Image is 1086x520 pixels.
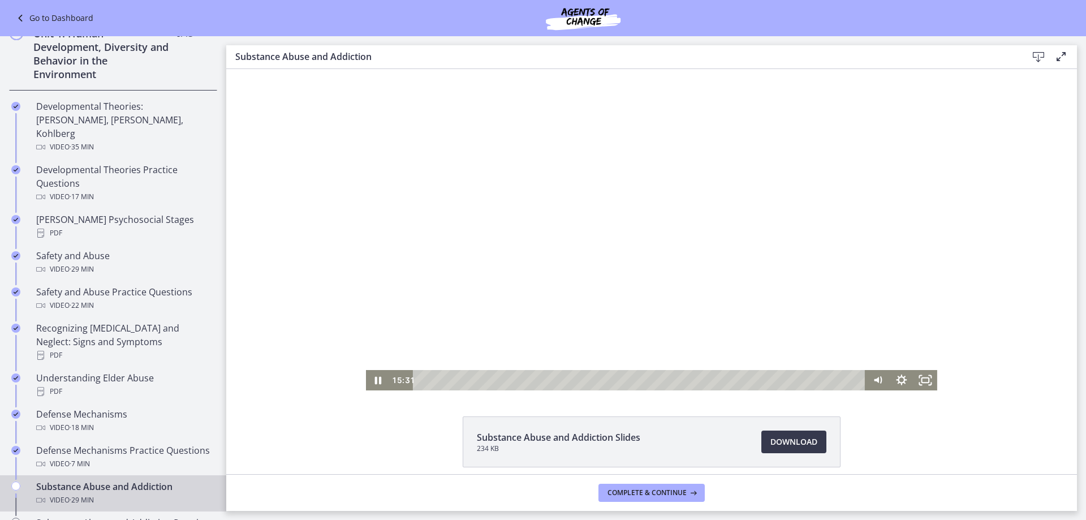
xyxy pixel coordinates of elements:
[607,488,687,497] span: Complete & continue
[687,301,711,321] button: Fullscreen
[36,480,213,507] div: Substance Abuse and Addiction
[11,324,20,333] i: Completed
[36,163,213,204] div: Developmental Theories Practice Questions
[33,27,171,81] h2: Unit 1: Human Development, Diversity and Behavior in the Environment
[11,215,20,224] i: Completed
[226,69,1077,390] iframe: Video Lesson
[70,493,94,507] span: · 29 min
[11,410,20,419] i: Completed
[36,226,213,240] div: PDF
[36,285,213,312] div: Safety and Abuse Practice Questions
[70,421,94,435] span: · 18 min
[36,457,213,471] div: Video
[70,190,94,204] span: · 17 min
[598,484,705,502] button: Complete & continue
[70,140,94,154] span: · 35 min
[477,444,640,453] span: 234 KB
[36,321,213,362] div: Recognizing [MEDICAL_DATA] and Neglect: Signs and Symptoms
[11,251,20,260] i: Completed
[761,431,826,453] a: Download
[36,407,213,435] div: Defense Mechanisms
[36,349,213,362] div: PDF
[70,263,94,276] span: · 29 min
[11,446,20,455] i: Completed
[477,431,640,444] span: Substance Abuse and Addiction Slides
[70,457,90,471] span: · 7 min
[36,249,213,276] div: Safety and Abuse
[36,140,213,154] div: Video
[640,301,663,321] button: Mute
[36,371,213,398] div: Understanding Elder Abuse
[36,263,213,276] div: Video
[36,190,213,204] div: Video
[36,421,213,435] div: Video
[36,444,213,471] div: Defense Mechanisms Practice Questions
[770,435,817,449] span: Download
[11,373,20,383] i: Completed
[36,100,213,154] div: Developmental Theories: [PERSON_NAME], [PERSON_NAME], Kohlberg
[515,5,651,32] img: Agents of Change
[14,11,93,25] a: Go to Dashboard
[70,299,94,312] span: · 22 min
[36,299,213,312] div: Video
[11,287,20,296] i: Completed
[11,165,20,174] i: Completed
[663,301,687,321] button: Show settings menu
[235,50,1009,63] h3: Substance Abuse and Addiction
[36,213,213,240] div: [PERSON_NAME] Psychosocial Stages
[36,385,213,398] div: PDF
[11,102,20,111] i: Completed
[36,493,213,507] div: Video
